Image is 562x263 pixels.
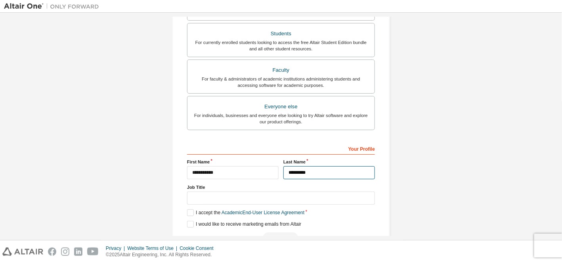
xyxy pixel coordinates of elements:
[187,184,375,190] label: Job Title
[192,39,370,52] div: For currently enrolled students looking to access the free Altair Student Edition bundle and all ...
[127,245,180,251] div: Website Terms of Use
[4,2,103,10] img: Altair One
[187,221,301,228] label: I would like to receive marketing emails from Altair
[2,248,43,256] img: altair_logo.svg
[180,245,218,251] div: Cookie Consent
[192,65,370,76] div: Faculty
[192,76,370,88] div: For faculty & administrators of academic institutions administering students and accessing softwa...
[106,245,127,251] div: Privacy
[187,209,304,216] label: I accept the
[106,251,218,258] p: © 2025 Altair Engineering, Inc. All Rights Reserved.
[192,101,370,112] div: Everyone else
[187,159,279,165] label: First Name
[192,28,370,39] div: Students
[222,210,304,215] a: Academic End-User License Agreement
[48,248,56,256] img: facebook.svg
[74,248,82,256] img: linkedin.svg
[87,248,99,256] img: youtube.svg
[61,248,69,256] img: instagram.svg
[192,112,370,125] div: For individuals, businesses and everyone else looking to try Altair software and explore our prod...
[187,142,375,155] div: Your Profile
[187,232,375,244] div: Read and acccept EULA to continue
[283,159,375,165] label: Last Name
